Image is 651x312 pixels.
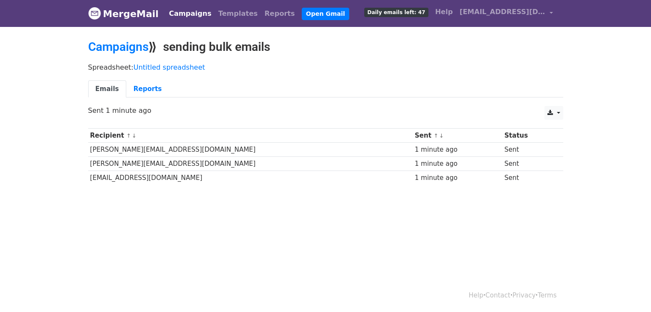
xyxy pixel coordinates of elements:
[88,5,159,23] a: MergeMail
[88,40,563,54] h2: ⟫ sending bulk emails
[261,5,298,22] a: Reports
[88,171,413,185] td: [EMAIL_ADDRESS][DOMAIN_NAME]
[88,40,149,54] a: Campaigns
[88,7,101,20] img: MergeMail logo
[538,291,556,299] a: Terms
[415,159,500,169] div: 1 minute ago
[364,8,428,17] span: Daily emails left: 47
[215,5,261,22] a: Templates
[88,80,126,98] a: Emails
[434,132,438,139] a: ↑
[166,5,215,22] a: Campaigns
[460,7,545,17] span: [EMAIL_ADDRESS][DOMAIN_NAME]
[413,129,502,143] th: Sent
[88,106,563,115] p: Sent 1 minute ago
[456,3,556,24] a: [EMAIL_ADDRESS][DOMAIN_NAME]
[126,132,131,139] a: ↑
[512,291,535,299] a: Privacy
[415,145,500,155] div: 1 minute ago
[132,132,137,139] a: ↓
[88,157,413,171] td: [PERSON_NAME][EMAIL_ADDRESS][DOMAIN_NAME]
[88,63,563,72] p: Spreadsheet:
[502,157,555,171] td: Sent
[502,171,555,185] td: Sent
[126,80,169,98] a: Reports
[439,132,444,139] a: ↓
[88,143,413,157] td: [PERSON_NAME][EMAIL_ADDRESS][DOMAIN_NAME]
[134,63,205,71] a: Untitled spreadsheet
[469,291,483,299] a: Help
[432,3,456,21] a: Help
[302,8,349,20] a: Open Gmail
[361,3,431,21] a: Daily emails left: 47
[502,129,555,143] th: Status
[502,143,555,157] td: Sent
[485,291,510,299] a: Contact
[415,173,500,183] div: 1 minute ago
[88,129,413,143] th: Recipient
